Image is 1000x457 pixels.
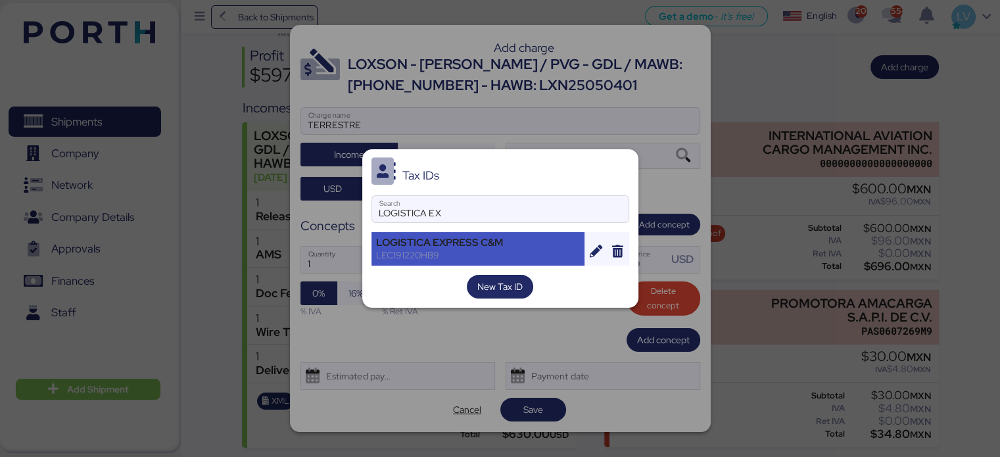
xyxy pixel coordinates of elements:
[477,279,523,295] span: New Tax ID
[402,170,439,181] div: Tax IDs
[372,196,629,222] input: Search
[467,275,533,299] button: New Tax ID
[376,237,581,249] div: LOGISTICA EXPRESS C&M
[376,249,581,261] div: LEC191220HB9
